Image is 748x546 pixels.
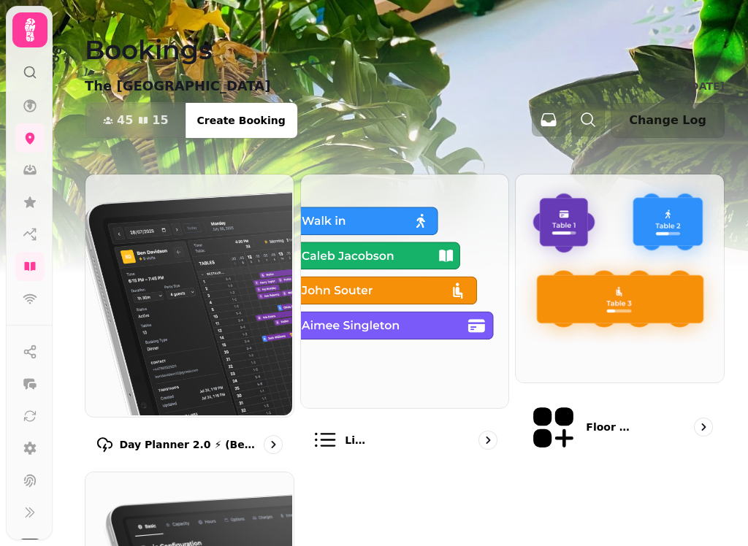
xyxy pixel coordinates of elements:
span: Change Log [629,115,706,126]
a: List viewList view [300,174,510,466]
span: Create Booking [197,115,286,126]
span: 15 [152,115,168,126]
p: List view [345,433,370,447]
a: Floor Plans (beta)Floor Plans (beta) [515,174,725,466]
a: Day Planner 2.0 ⚡ (Beta)Day Planner 2.0 ⚡ (Beta) [85,174,294,466]
img: Day Planner 2.0 ⚡ (Beta) [84,173,292,415]
img: Floor Plans (beta) [514,173,722,381]
p: The [GEOGRAPHIC_DATA] [85,76,270,96]
svg: go to [696,420,711,434]
svg: go to [266,437,280,452]
span: 45 [117,115,133,126]
p: Floor Plans (beta) [586,420,636,434]
button: 4515 [85,103,186,138]
button: Change Log [611,103,725,138]
svg: go to [481,433,495,447]
p: Day Planner 2.0 ⚡ (Beta) [119,437,257,452]
button: Create Booking [186,103,297,138]
img: List view [299,173,508,407]
p: [DATE] [686,79,725,93]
